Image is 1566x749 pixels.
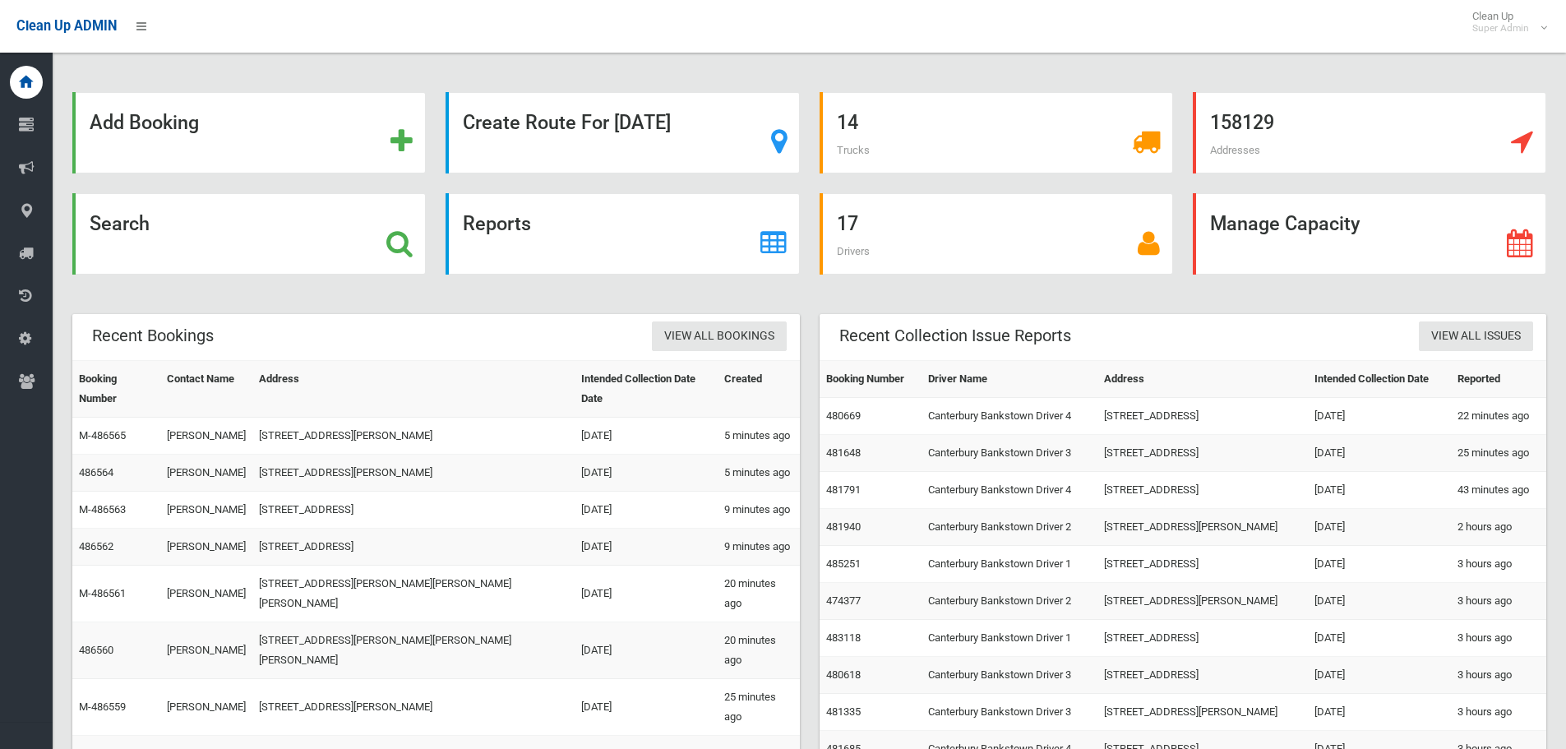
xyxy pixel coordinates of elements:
td: [DATE] [1308,472,1451,509]
a: 481648 [826,446,861,459]
a: Create Route For [DATE] [446,92,799,173]
td: [PERSON_NAME] [160,622,252,679]
td: [STREET_ADDRESS] [252,492,575,529]
th: Booking Number [72,361,160,418]
a: 474377 [826,594,861,607]
th: Reported [1451,361,1546,398]
a: View All Issues [1419,321,1533,352]
td: [PERSON_NAME] [160,418,252,455]
small: Super Admin [1472,22,1529,35]
a: 486564 [79,466,113,479]
td: 22 minutes ago [1451,398,1546,435]
strong: Create Route For [DATE] [463,111,671,134]
th: Contact Name [160,361,252,418]
td: 9 minutes ago [718,492,799,529]
td: [DATE] [1308,694,1451,731]
td: [STREET_ADDRESS] [1097,398,1307,435]
a: 481335 [826,705,861,718]
span: Drivers [837,245,870,257]
strong: 14 [837,111,858,134]
strong: Reports [463,212,531,235]
td: [STREET_ADDRESS][PERSON_NAME][PERSON_NAME][PERSON_NAME] [252,566,575,622]
th: Driver Name [922,361,1097,398]
td: [PERSON_NAME] [160,455,252,492]
th: Intended Collection Date Date [575,361,718,418]
td: [DATE] [1308,546,1451,583]
a: M-486565 [79,429,126,442]
a: 485251 [826,557,861,570]
a: View All Bookings [652,321,787,352]
td: 2 hours ago [1451,509,1546,546]
td: [DATE] [575,622,718,679]
td: 3 hours ago [1451,657,1546,694]
td: 5 minutes ago [718,455,799,492]
td: [STREET_ADDRESS] [1097,435,1307,472]
td: Canterbury Bankstown Driver 4 [922,398,1097,435]
td: [DATE] [575,529,718,566]
td: [PERSON_NAME] [160,529,252,566]
td: [PERSON_NAME] [160,679,252,736]
td: [STREET_ADDRESS][PERSON_NAME] [252,679,575,736]
td: [PERSON_NAME] [160,492,252,529]
a: 480669 [826,409,861,422]
a: 481940 [826,520,861,533]
td: 20 minutes ago [718,622,799,679]
td: Canterbury Bankstown Driver 3 [922,657,1097,694]
strong: Search [90,212,150,235]
td: 25 minutes ago [1451,435,1546,472]
td: [STREET_ADDRESS][PERSON_NAME] [1097,694,1307,731]
td: Canterbury Bankstown Driver 1 [922,546,1097,583]
th: Booking Number [820,361,922,398]
td: [DATE] [1308,620,1451,657]
td: Canterbury Bankstown Driver 3 [922,435,1097,472]
td: [STREET_ADDRESS] [1097,472,1307,509]
td: Canterbury Bankstown Driver 3 [922,694,1097,731]
td: Canterbury Bankstown Driver 2 [922,509,1097,546]
td: [STREET_ADDRESS][PERSON_NAME] [1097,583,1307,620]
span: Clean Up [1464,10,1545,35]
td: [DATE] [1308,583,1451,620]
td: 9 minutes ago [718,529,799,566]
td: [DATE] [575,492,718,529]
a: 483118 [826,631,861,644]
a: 158129 Addresses [1193,92,1546,173]
td: Canterbury Bankstown Driver 4 [922,472,1097,509]
strong: 158129 [1210,111,1274,134]
a: Manage Capacity [1193,193,1546,275]
td: 43 minutes ago [1451,472,1546,509]
span: Clean Up ADMIN [16,18,117,34]
td: [STREET_ADDRESS] [1097,657,1307,694]
strong: Add Booking [90,111,199,134]
header: Recent Bookings [72,320,233,352]
td: 3 hours ago [1451,583,1546,620]
td: 25 minutes ago [718,679,799,736]
a: 486560 [79,644,113,656]
td: [STREET_ADDRESS][PERSON_NAME] [252,418,575,455]
strong: 17 [837,212,858,235]
th: Intended Collection Date [1308,361,1451,398]
td: [DATE] [1308,435,1451,472]
a: 480618 [826,668,861,681]
a: 17 Drivers [820,193,1173,275]
a: 486562 [79,540,113,553]
td: [STREET_ADDRESS] [252,529,575,566]
span: Addresses [1210,144,1260,156]
th: Address [252,361,575,418]
span: Trucks [837,144,870,156]
td: Canterbury Bankstown Driver 1 [922,620,1097,657]
td: [STREET_ADDRESS][PERSON_NAME] [1097,509,1307,546]
td: 3 hours ago [1451,546,1546,583]
td: [DATE] [1308,509,1451,546]
a: Search [72,193,426,275]
td: 20 minutes ago [718,566,799,622]
td: [STREET_ADDRESS][PERSON_NAME][PERSON_NAME][PERSON_NAME] [252,622,575,679]
td: [PERSON_NAME] [160,566,252,622]
a: Reports [446,193,799,275]
td: [DATE] [1308,657,1451,694]
td: 5 minutes ago [718,418,799,455]
td: [DATE] [1308,398,1451,435]
th: Created [718,361,799,418]
td: [DATE] [575,418,718,455]
a: M-486561 [79,587,126,599]
td: Canterbury Bankstown Driver 2 [922,583,1097,620]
